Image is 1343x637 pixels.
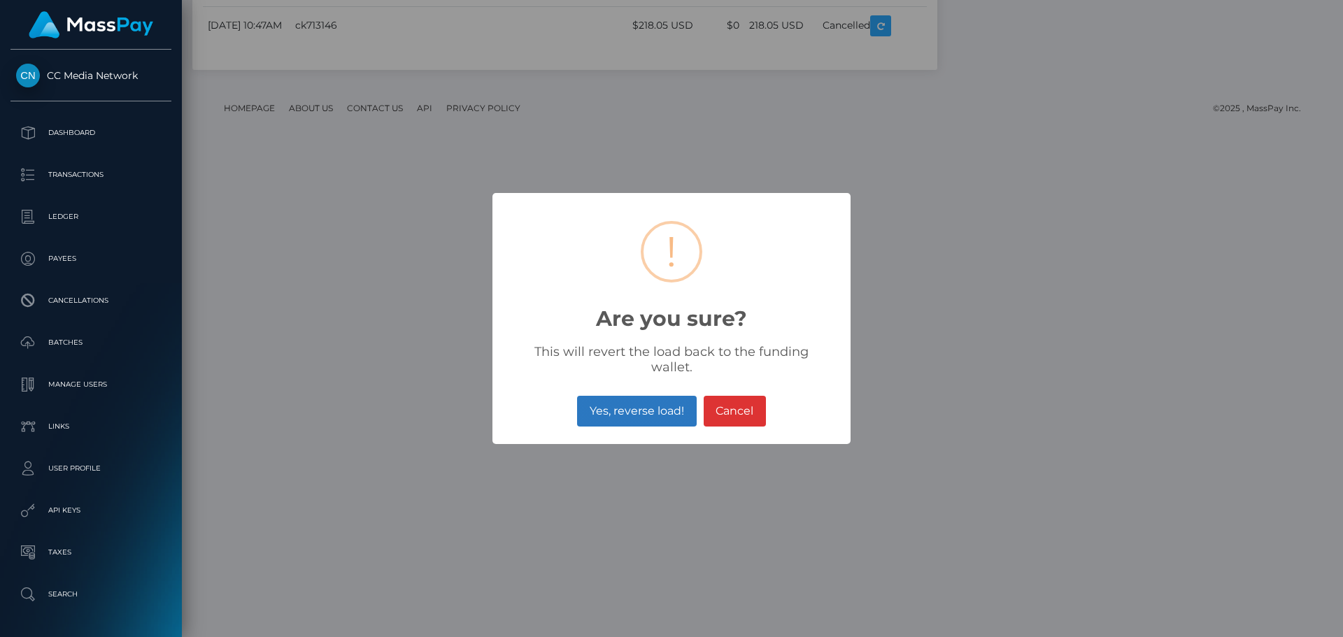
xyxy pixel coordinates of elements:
[16,584,166,605] p: Search
[16,458,166,479] p: User Profile
[492,331,851,378] div: This will revert the load back to the funding wallet.
[16,542,166,563] p: Taxes
[16,206,166,227] p: Ledger
[16,374,166,395] p: Manage Users
[16,248,166,269] p: Payees
[16,164,166,185] p: Transactions
[16,416,166,437] p: Links
[16,332,166,353] p: Batches
[29,11,153,38] img: MassPay Logo
[16,122,166,143] p: Dashboard
[10,69,171,82] span: CC Media Network
[492,289,851,331] h2: Are you sure?
[16,500,166,521] p: API Keys
[16,64,40,87] img: CC Media Network
[16,290,166,311] p: Cancellations
[704,396,766,427] button: Cancel
[666,224,677,280] div: !
[577,396,696,427] button: Yes, reverse load!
